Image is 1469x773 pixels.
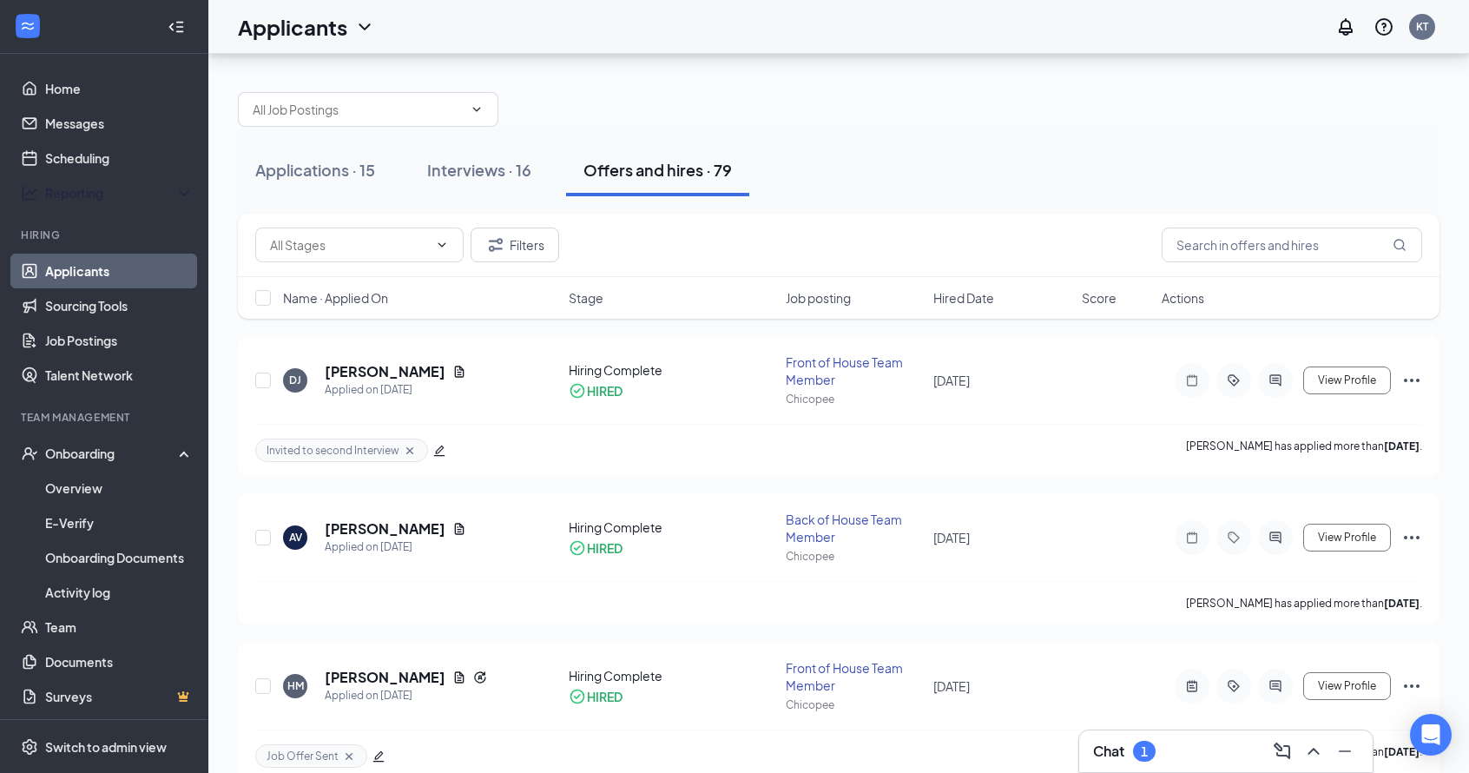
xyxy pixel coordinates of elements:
a: Overview [45,471,194,505]
div: Hiring Complete [569,361,775,379]
svg: Note [1182,531,1202,545]
button: View Profile [1303,524,1391,552]
span: Hired Date [933,289,994,307]
div: Open Intercom Messenger [1410,714,1452,756]
svg: ActiveChat [1265,679,1286,693]
div: HIRED [587,539,623,557]
div: Reporting [45,184,194,202]
div: Team Management [21,410,190,425]
div: DJ [289,373,301,387]
span: [DATE] [933,373,970,388]
span: View Profile [1318,680,1376,692]
svg: Document [452,365,466,379]
svg: QuestionInfo [1373,17,1394,37]
svg: CheckmarkCircle [569,539,586,557]
div: HIRED [587,382,623,400]
b: [DATE] [1384,597,1420,610]
svg: CheckmarkCircle [569,688,586,705]
svg: ChevronUp [1303,741,1324,762]
svg: ChevronDown [354,17,375,37]
div: Applications · 15 [255,159,375,181]
span: View Profile [1318,532,1376,544]
span: Invited to second Interview [267,443,399,458]
div: KT [1416,19,1428,34]
span: [DATE] [933,678,970,694]
div: HM [287,678,304,693]
span: Actions [1162,289,1204,307]
b: [DATE] [1384,439,1420,453]
input: Search in offers and hires [1162,228,1422,262]
svg: ActiveChat [1265,531,1286,545]
svg: Ellipses [1401,370,1422,391]
input: All Stages [270,235,428,254]
button: ComposeMessage [1268,737,1296,765]
div: Applied on [DATE] [325,687,487,704]
input: All Job Postings [253,100,463,119]
svg: ComposeMessage [1272,741,1293,762]
svg: Ellipses [1401,676,1422,697]
svg: Ellipses [1401,527,1422,548]
a: Team [45,610,194,644]
div: Hiring [21,228,190,242]
div: Interviews · 16 [427,159,531,181]
svg: ActiveTag [1223,373,1244,387]
button: Filter Filters [471,228,559,262]
span: View Profile [1318,374,1376,386]
button: Minimize [1331,737,1359,765]
svg: Cross [342,750,356,763]
button: View Profile [1303,367,1391,394]
svg: Minimize [1334,741,1355,762]
div: Onboarding [45,445,179,462]
div: Hiring Complete [569,667,775,684]
svg: ChevronDown [435,238,449,252]
svg: Document [452,671,466,684]
span: edit [372,750,385,763]
div: HIRED [587,688,623,705]
a: Job Postings [45,323,194,358]
h1: Applicants [238,12,347,42]
svg: ActiveTag [1223,679,1244,693]
div: Applied on [DATE] [325,381,466,399]
div: Hiring Complete [569,519,775,536]
b: [DATE] [1384,745,1420,758]
h5: [PERSON_NAME] [325,519,445,538]
span: Job posting [786,289,851,307]
p: [PERSON_NAME] has applied more than . [1186,596,1422,611]
a: Messages [45,106,194,141]
h5: [PERSON_NAME] [325,668,445,687]
div: Chicopee [786,392,924,406]
a: Sourcing Tools [45,288,194,323]
svg: Collapse [168,18,185,36]
div: Back of House Team Member [786,511,924,545]
a: Talent Network [45,358,194,393]
h3: Chat [1093,742,1124,761]
div: Chicopee [786,549,924,564]
a: SurveysCrown [45,679,194,714]
span: Name · Applied On [283,289,388,307]
svg: ActiveChat [1265,373,1286,387]
svg: UserCheck [21,445,38,462]
div: Front of House Team Member [786,353,924,388]
svg: Settings [21,738,38,756]
div: 1 [1141,744,1148,759]
svg: MagnifyingGlass [1393,238,1406,252]
svg: ActiveNote [1182,679,1202,693]
div: Chicopee [786,697,924,712]
a: Applicants [45,254,194,288]
span: [DATE] [933,530,970,545]
a: Documents [45,644,194,679]
button: ChevronUp [1300,737,1327,765]
svg: Note [1182,373,1202,387]
button: View Profile [1303,672,1391,700]
svg: Tag [1223,531,1244,545]
span: edit [433,445,445,457]
svg: Reapply [473,671,487,684]
svg: ChevronDown [470,102,484,116]
span: Stage [569,289,603,307]
svg: Filter [485,235,506,255]
div: Front of House Team Member [786,659,924,694]
span: Job Offer Sent [267,749,339,763]
svg: Document [452,522,466,536]
div: AV [289,530,302,545]
div: Switch to admin view [45,738,167,756]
